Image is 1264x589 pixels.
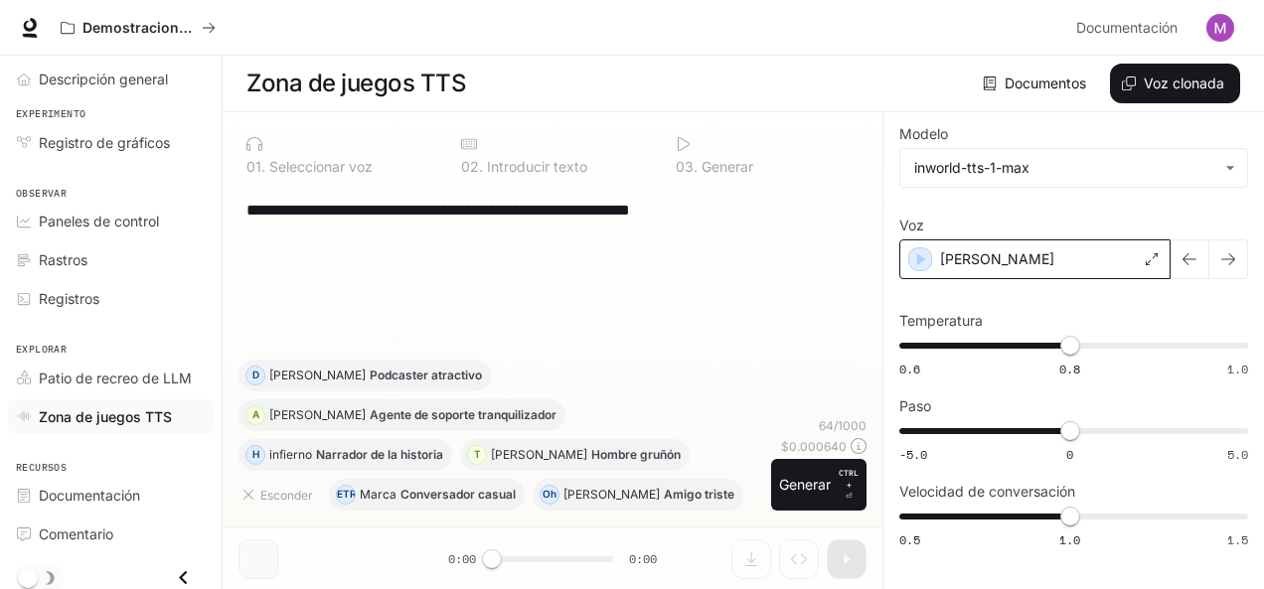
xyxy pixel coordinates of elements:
[563,487,660,502] font: [PERSON_NAME]
[238,439,452,471] button: HinfiernoNarrador de la historia
[899,361,920,377] font: 0.6
[316,447,443,462] font: Narrador de la historia
[269,368,366,382] font: [PERSON_NAME]
[487,158,587,175] font: Introducir texto
[8,204,214,238] a: Paneles de control
[899,446,927,463] font: -5.0
[246,69,466,97] font: Zona de juegos TTS
[899,397,931,414] font: Paso
[238,399,565,431] button: A[PERSON_NAME]Agente de soporte tranquilizador
[8,361,214,395] a: Patio de recreo de LLM
[1005,74,1086,91] font: Documentos
[252,408,259,420] font: A
[1227,531,1248,548] font: 1.5
[1059,361,1080,377] font: 0.8
[246,158,255,175] font: 0
[474,448,481,460] font: T
[16,461,67,474] font: Recursos
[370,407,556,422] font: Agente de soporte tranquilizador
[8,242,214,277] a: Rastros
[328,488,365,500] font: METRO
[269,158,373,175] font: Seleccionar voz
[899,217,924,233] font: Voz
[252,448,259,460] font: H
[8,62,214,96] a: Descripción general
[16,187,67,200] font: Observar
[400,487,516,502] font: Conversador casual
[779,476,831,493] font: Generar
[1227,361,1248,377] font: 1.0
[1200,8,1240,48] button: Avatar de usuario
[899,312,983,329] font: Temperatura
[238,360,491,391] button: D[PERSON_NAME]Podcaster atractivo
[1068,8,1192,48] a: Documentación
[702,158,753,175] font: Generar
[252,368,259,380] font: D
[255,158,261,175] font: 1
[18,566,38,588] span: Alternar modo oscuro
[39,290,99,307] font: Registros
[1227,446,1248,463] font: 5.0
[685,158,694,175] font: 3
[1059,531,1080,548] font: 1.0
[979,64,1094,103] a: Documentos
[900,149,1247,187] div: inworld-tts-1-max
[52,8,225,48] button: Todos los espacios de trabajo
[82,19,323,36] font: Demostraciones de IA en el mundo
[360,487,396,502] font: Marca
[461,158,470,175] font: 0
[1206,14,1234,42] img: Avatar de usuario
[269,407,366,422] font: [PERSON_NAME]
[261,158,265,175] font: .
[543,488,556,500] font: Oh
[1066,446,1073,463] font: 0
[8,516,214,551] a: Comentario
[899,483,1075,500] font: Velocidad de conversación
[238,479,321,511] button: Esconder
[269,447,312,462] font: infierno
[39,251,87,268] font: Rastros
[940,250,1054,267] font: [PERSON_NAME]
[39,487,140,504] font: Documentación
[694,158,698,175] font: .
[8,125,214,160] a: Registro de gráficos
[591,447,681,462] font: Hombre gruñón
[16,107,85,120] font: Experimento
[39,71,168,87] font: Descripción general
[16,343,67,356] font: Explorar
[899,125,948,142] font: Modelo
[1110,64,1240,103] button: Voz clonada
[1076,19,1178,36] font: Documentación
[899,531,920,548] font: 0.5
[8,281,214,316] a: Registros
[1144,74,1224,91] font: Voz clonada
[470,158,479,175] font: 2
[39,525,113,542] font: Comentario
[460,439,690,471] button: T[PERSON_NAME]Hombre gruñón
[39,369,192,386] font: Patio de recreo de LLM
[664,487,734,502] font: Amigo triste
[676,158,685,175] font: 0
[8,478,214,513] a: Documentación
[771,459,867,511] button: GenerarCTRL +⏎
[846,492,853,501] font: ⏎
[329,479,525,511] button: METROMarcaConversador casual
[370,368,482,382] font: Podcaster atractivo
[533,479,743,511] button: Oh[PERSON_NAME]Amigo triste
[839,468,859,490] font: CTRL +
[914,159,1029,176] font: inworld-tts-1-max
[260,488,313,503] font: Esconder
[39,134,170,151] font: Registro de gráficos
[39,408,172,425] font: Zona de juegos TTS
[39,213,159,229] font: Paneles de control
[8,399,214,434] a: Zona de juegos TTS
[479,158,483,175] font: .
[491,447,587,462] font: [PERSON_NAME]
